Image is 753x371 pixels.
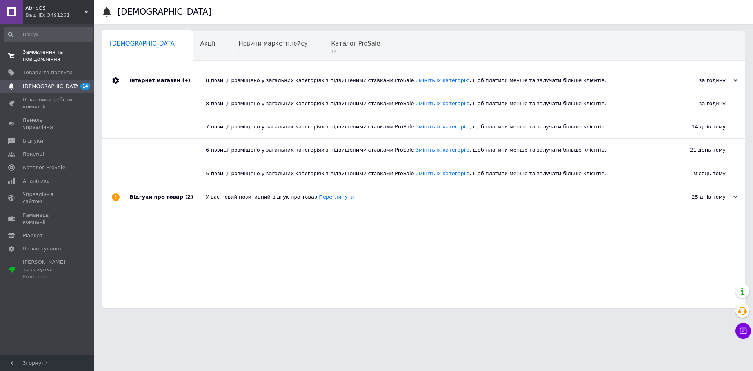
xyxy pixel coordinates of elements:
div: 8 позиції розміщено у загальних категоріях з підвищеними ставками ProSale. , щоб платити менше та... [206,77,659,84]
span: Покупці [23,151,44,158]
div: місяць тому [647,162,745,185]
span: (4) [182,77,190,83]
a: Змініть їх категорію [416,77,470,83]
span: [DEMOGRAPHIC_DATA] [110,40,177,47]
span: Показники роботи компанії [23,96,73,110]
a: Переглянути [319,194,354,200]
a: Змініть їх категорію [416,101,470,106]
div: за годину [659,77,737,84]
div: 21 день тому [647,139,745,161]
span: AbricOS [25,5,84,12]
div: Відгуки про товар [129,185,206,209]
span: Панель управління [23,117,73,131]
span: 12 [331,49,380,55]
span: Аналітика [23,177,50,185]
div: Інтернет магазин [129,69,206,92]
span: Гаманець компанії [23,212,73,226]
div: 8 позиції розміщено у загальних категоріях з підвищеними ставками ProSale. , щоб платити менше та... [206,100,647,107]
div: 5 позиції розміщено у загальних категоріях з підвищеними ставками ProSale. , щоб платити менше та... [206,170,647,177]
span: Управління сайтом [23,191,73,205]
div: Ваш ID: 3491261 [25,12,94,19]
div: Prom топ [23,273,73,280]
a: Змініть їх категорію [416,147,470,153]
h1: [DEMOGRAPHIC_DATA] [118,7,211,16]
span: Акції [200,40,215,47]
div: за годину [647,92,745,115]
input: Пошук [4,27,93,42]
span: Товари та послуги [23,69,73,76]
a: Змініть їх категорію [416,170,470,176]
div: 25 днів тому [659,194,737,201]
span: Налаштування [23,245,63,252]
span: Маркет [23,232,43,239]
div: У вас новий позитивний відгук про товар. [206,194,659,201]
span: Каталог ProSale [331,40,380,47]
a: Змініть їх категорію [416,124,470,130]
span: Новини маркетплейсу [238,40,307,47]
div: 14 днів тому [647,115,745,138]
span: Замовлення та повідомлення [23,49,73,63]
span: 14 [80,83,90,90]
div: 7 позиції розміщено у загальних категоріях з підвищеними ставками ProSale. , щоб платити менше та... [206,123,647,130]
span: Відгуки [23,137,43,144]
button: Чат з покупцем [735,323,751,339]
span: [DEMOGRAPHIC_DATA] [23,83,81,90]
span: Каталог ProSale [23,164,65,171]
div: 6 позиції розміщено у загальних категоріях з підвищеними ставками ProSale. , щоб платити менше та... [206,146,647,154]
span: [PERSON_NAME] та рахунки [23,259,73,280]
span: 1 [238,49,307,55]
span: (2) [185,194,193,200]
